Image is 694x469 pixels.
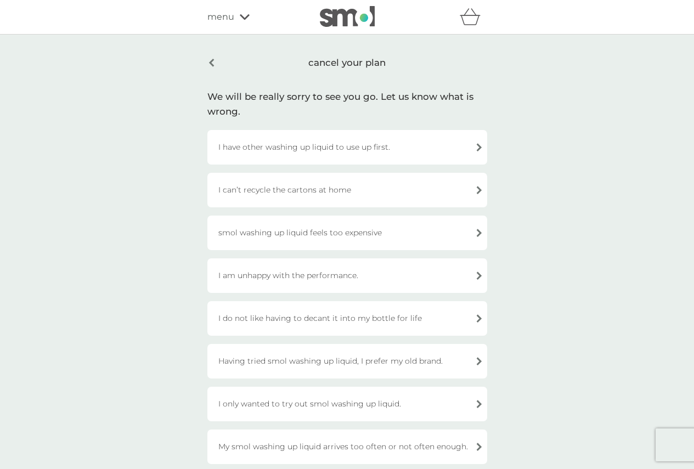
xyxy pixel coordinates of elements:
div: My smol washing up liquid arrives too often or not often enough. [207,430,487,464]
div: basket [460,6,487,28]
img: smol [320,6,375,27]
div: I can’t recycle the cartons at home [207,173,487,207]
div: Having tried smol washing up liquid, I prefer my old brand. [207,344,487,378]
div: I have other washing up liquid to use up first. [207,130,487,165]
div: cancel your plan [207,50,487,76]
div: We will be really sorry to see you go. Let us know what is wrong. [207,89,487,119]
div: I only wanted to try out smol washing up liquid. [207,387,487,421]
div: smol washing up liquid feels too expensive [207,216,487,250]
div: I do not like having to decant it into my bottle for life [207,301,487,336]
span: menu [207,10,234,24]
div: I am unhappy with the performance. [207,258,487,293]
